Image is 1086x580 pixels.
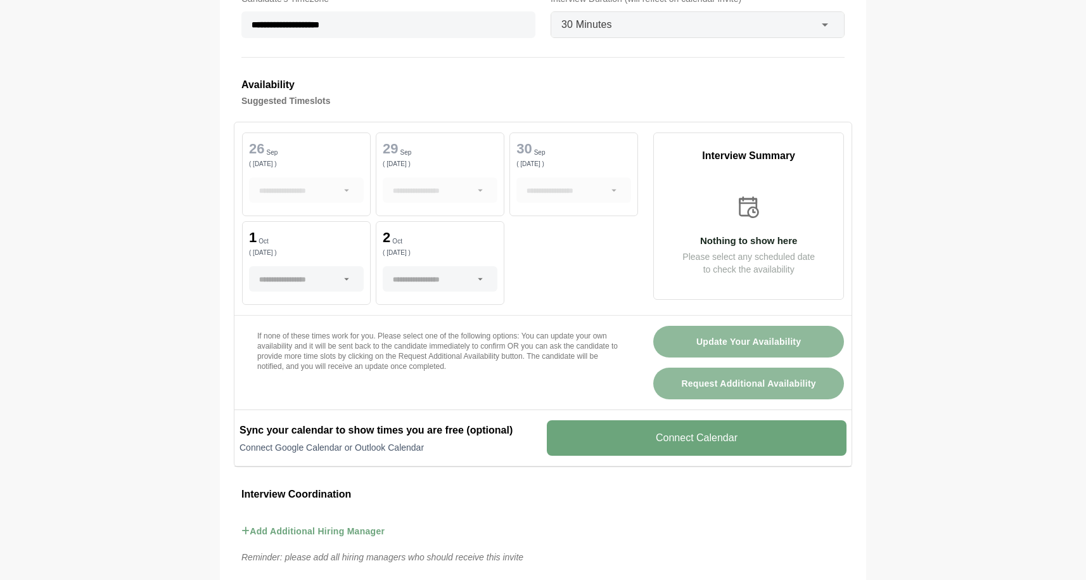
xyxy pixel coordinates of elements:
[561,16,612,33] span: 30 Minutes
[249,250,364,256] p: ( [DATE] )
[241,486,845,503] h3: Interview Coordination
[736,194,762,221] img: calender
[654,148,843,164] p: Interview Summary
[234,550,852,565] p: Reminder: please add all hiring managers who should receive this invite
[516,161,631,167] p: ( [DATE] )
[400,150,412,156] p: Sep
[654,236,843,245] p: Nothing to show here
[534,150,546,156] p: Sep
[516,142,532,156] p: 30
[249,231,257,245] p: 1
[266,150,278,156] p: Sep
[383,250,497,256] p: ( [DATE] )
[240,423,539,438] h2: Sync your calendar to show times you are free (optional)
[383,231,390,245] p: 2
[653,368,844,399] button: Request Additional Availability
[241,77,845,93] h3: Availability
[383,161,497,167] p: ( [DATE] )
[249,142,264,156] p: 26
[240,441,539,454] p: Connect Google Calendar or Outlook Calendar
[392,238,402,245] p: Oct
[654,250,843,276] p: Please select any scheduled date to check the availability
[547,420,846,456] v-button: Connect Calendar
[257,331,623,371] p: If none of these times work for you. Please select one of the following options: You can update y...
[653,326,844,358] button: Update Your Availability
[383,142,398,156] p: 29
[249,161,364,167] p: ( [DATE] )
[259,238,269,245] p: Oct
[241,93,845,108] h4: Suggested Timeslots
[241,513,385,550] button: Add Additional Hiring Manager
